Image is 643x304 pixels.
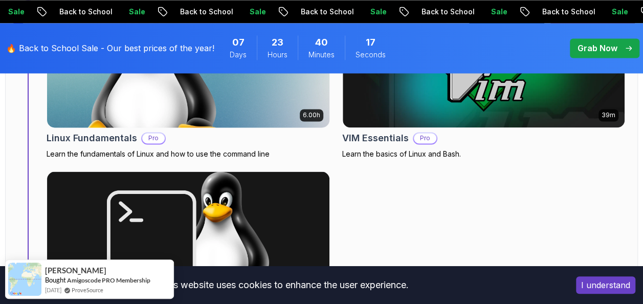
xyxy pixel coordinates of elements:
[47,148,330,159] p: Learn the fundamentals of Linux and how to use the command line
[6,42,214,54] p: 🔥 Back to School Sale - Our best prices of the year!
[142,133,165,143] p: Pro
[576,276,635,294] button: Accept cookies
[366,35,375,50] span: 17 Seconds
[414,133,436,143] p: Pro
[45,266,106,275] span: [PERSON_NAME]
[45,286,61,294] span: [DATE]
[602,111,615,119] p: 39m
[356,50,386,60] span: Seconds
[72,286,103,294] a: ProveSource
[47,131,137,145] h2: Linux Fundamentals
[406,7,475,17] p: Back to School
[526,7,596,17] p: Back to School
[113,7,146,17] p: Sale
[342,131,409,145] h2: VIM Essentials
[268,50,287,60] span: Hours
[272,35,283,50] span: 23 Hours
[596,7,629,17] p: Sale
[164,7,234,17] p: Back to School
[8,263,41,296] img: provesource social proof notification image
[67,276,150,284] a: Amigoscode PRO Membership
[303,111,320,119] p: 6.00h
[315,35,328,50] span: 40 Minutes
[47,171,329,298] img: Linux for Professionals card
[8,274,561,296] div: This website uses cookies to enhance the user experience.
[578,42,617,54] p: Grab Now
[342,148,626,159] p: Learn the basics of Linux and Bash.
[354,7,387,17] p: Sale
[230,50,247,60] span: Days
[308,50,335,60] span: Minutes
[285,7,354,17] p: Back to School
[475,7,508,17] p: Sale
[234,7,267,17] p: Sale
[43,7,113,17] p: Back to School
[232,35,245,50] span: 7 Days
[45,276,66,284] span: Bought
